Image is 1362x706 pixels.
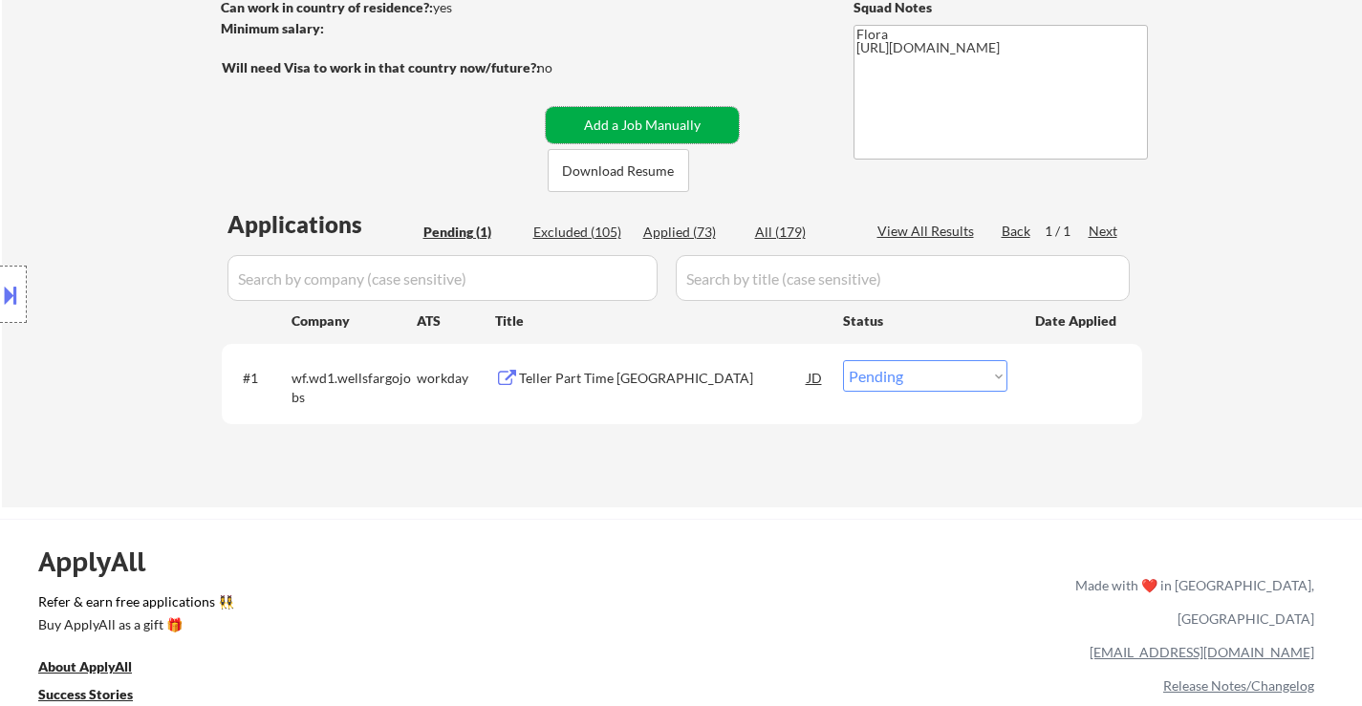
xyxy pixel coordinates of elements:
[417,311,495,331] div: ATS
[38,546,167,578] div: ApplyAll
[1163,677,1314,694] a: Release Notes/Changelog
[221,20,324,36] strong: Minimum salary:
[292,311,417,331] div: Company
[38,658,132,674] u: About ApplyAll
[38,618,229,631] div: Buy ApplyAll as a gift 🎁
[676,255,1130,301] input: Search by title (case sensitive)
[38,595,676,615] a: Refer & earn free applications 👯‍♀️
[843,303,1007,337] div: Status
[38,686,133,702] u: Success Stories
[519,369,808,388] div: Teller Part Time [GEOGRAPHIC_DATA]
[1002,222,1032,241] div: Back
[1090,644,1314,660] a: [EMAIL_ADDRESS][DOMAIN_NAME]
[1089,222,1119,241] div: Next
[537,58,592,77] div: no
[227,255,658,301] input: Search by company (case sensitive)
[1035,311,1119,331] div: Date Applied
[495,311,825,331] div: Title
[1068,568,1314,635] div: Made with ❤️ in [GEOGRAPHIC_DATA], [GEOGRAPHIC_DATA]
[548,149,689,192] button: Download Resume
[222,59,540,75] strong: Will need Visa to work in that country now/future?:
[38,615,229,639] a: Buy ApplyAll as a gift 🎁
[38,657,159,681] a: About ApplyAll
[806,360,825,395] div: JD
[423,223,519,242] div: Pending (1)
[292,369,417,406] div: wf.wd1.wellsfargojobs
[755,223,851,242] div: All (179)
[877,222,980,241] div: View All Results
[1045,222,1089,241] div: 1 / 1
[546,107,739,143] button: Add a Job Manually
[533,223,629,242] div: Excluded (105)
[417,369,495,388] div: workday
[643,223,739,242] div: Applied (73)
